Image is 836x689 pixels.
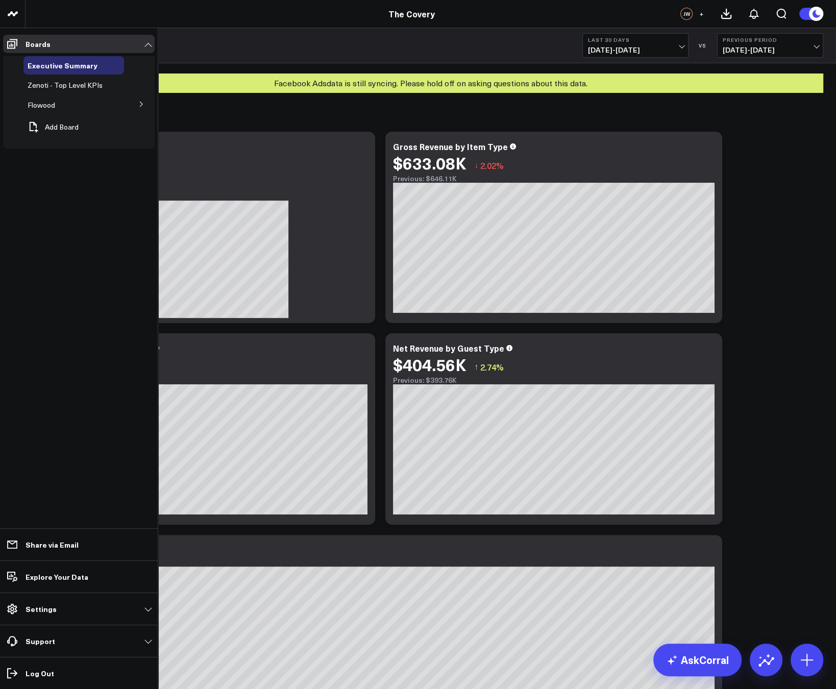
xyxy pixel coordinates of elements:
div: Previous: $393.76K [46,376,367,384]
a: AskCorral [653,644,742,676]
div: Gross Revenue by Item Type [393,141,508,152]
a: Log Out [3,664,155,682]
span: Zenoti - Top Level KPIs [28,80,103,90]
span: 2.74% [480,361,504,373]
div: $404.56K [393,355,466,374]
div: $633.08K [393,154,466,172]
p: Settings [26,605,57,613]
div: Facebook Ads data is still syncing. Please hold off on asking questions about this data. [38,73,823,93]
a: Zenoti - Top Level KPIs [28,81,103,89]
button: Last 30 Days[DATE]-[DATE] [582,33,689,58]
button: Add Board [23,116,79,138]
a: The Covery [388,8,435,19]
button: + [695,8,707,20]
p: Support [26,637,55,645]
div: VS [694,42,712,48]
span: ↓ [474,159,478,172]
div: Previous: $393.76K [46,175,367,183]
span: [DATE] - [DATE] [588,46,683,54]
p: Log Out [26,669,54,677]
div: Net Revenue by Guest Type [393,342,504,354]
button: Previous Period[DATE]-[DATE] [717,33,823,58]
a: Executive Summary [28,61,97,69]
span: Executive Summary [28,60,97,70]
a: Flowood [28,101,55,109]
span: + [699,10,704,17]
b: Previous Period [723,37,818,43]
div: JW [680,8,693,20]
p: Explore Your Data [26,573,88,581]
p: Boards [26,40,51,48]
span: ↑ [474,360,478,374]
p: Share via Email [26,540,79,549]
span: 2.02% [480,160,504,171]
span: Flowood [28,100,55,110]
span: [DATE] - [DATE] [723,46,818,54]
div: Previous: $393.76K [393,376,715,384]
div: Previous: $646.11K [393,175,715,183]
b: Last 30 Days [588,37,683,43]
